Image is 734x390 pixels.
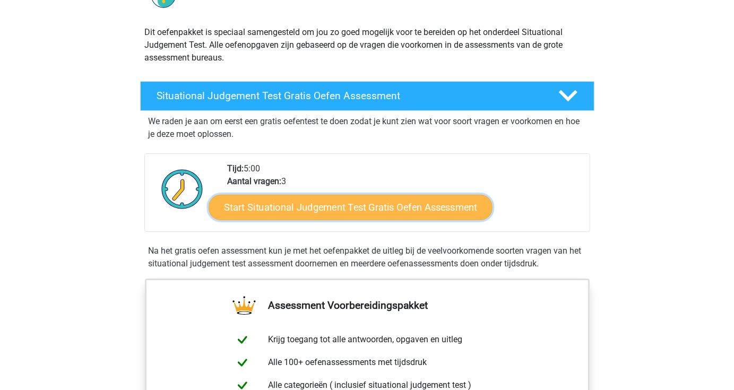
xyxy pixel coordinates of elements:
[145,26,590,64] p: Dit oefenpakket is speciaal samengesteld om jou zo goed mogelijk voor te bereiden op het onderdee...
[144,245,590,270] div: Na het gratis oefen assessment kun je met het oefenpakket de uitleg bij de veelvoorkomende soorte...
[219,162,589,231] div: 5:00 3
[149,115,586,141] p: We raden je aan om eerst een gratis oefentest te doen zodat je kunt zien wat voor soort vragen er...
[227,163,244,174] b: Tijd:
[209,195,493,220] a: Start Situational Judgement Test Gratis Oefen Assessment
[157,90,541,102] h4: Situational Judgement Test Gratis Oefen Assessment
[136,81,599,111] a: Situational Judgement Test Gratis Oefen Assessment
[227,176,281,186] b: Aantal vragen:
[156,162,209,215] img: Klok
